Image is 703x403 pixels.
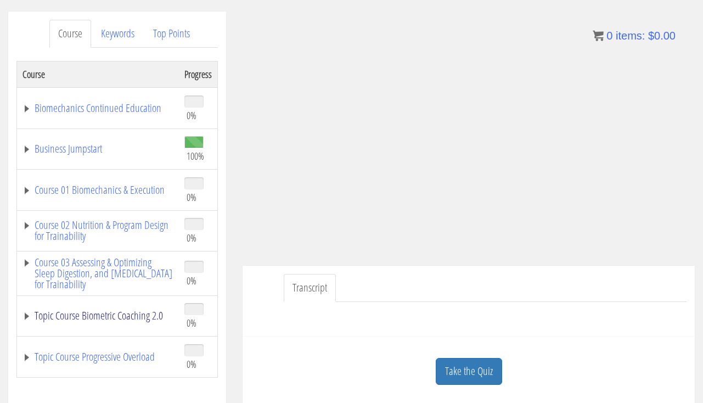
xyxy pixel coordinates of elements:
[606,30,612,42] span: 0
[187,150,204,162] span: 100%
[23,103,173,114] a: Biomechanics Continued Education
[23,143,173,154] a: Business Jumpstart
[187,358,196,370] span: 0%
[593,30,604,41] img: icon11.png
[187,109,196,121] span: 0%
[144,20,199,48] a: Top Points
[648,30,654,42] span: $
[92,20,143,48] a: Keywords
[436,358,502,385] a: Take the Quiz
[23,184,173,195] a: Course 01 Biomechanics & Execution
[648,30,676,42] bdi: 0.00
[284,274,336,302] a: Transcript
[187,232,196,244] span: 0%
[23,351,173,362] a: Topic Course Progressive Overload
[179,61,218,87] th: Progress
[23,257,173,290] a: Course 03 Assessing & Optimizing Sleep Digestion, and [MEDICAL_DATA] for Trainability
[187,275,196,287] span: 0%
[187,191,196,203] span: 0%
[17,61,179,87] th: Course
[23,310,173,321] a: Topic Course Biometric Coaching 2.0
[23,220,173,242] a: Course 02 Nutrition & Program Design for Trainability
[49,20,91,48] a: Course
[616,30,645,42] span: items:
[593,30,676,42] a: 0 items: $0.00
[187,317,196,329] span: 0%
